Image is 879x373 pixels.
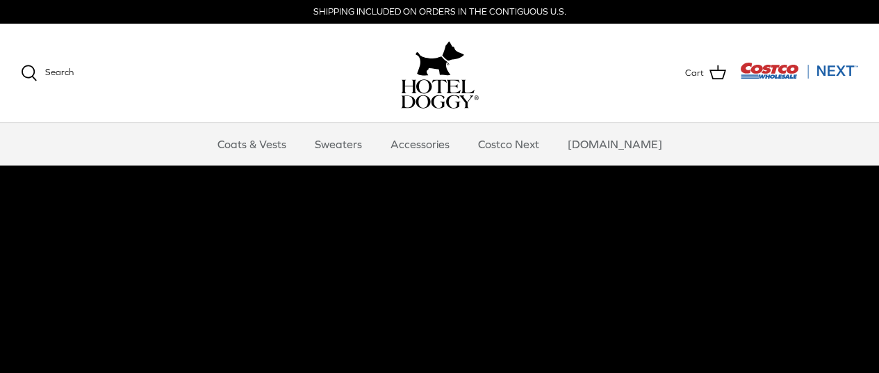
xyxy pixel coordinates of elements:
[416,38,464,79] img: hoteldoggy.com
[740,71,858,81] a: Visit Costco Next
[205,123,299,165] a: Coats & Vests
[21,65,74,81] a: Search
[45,67,74,77] span: Search
[401,38,479,109] a: hoteldoggy.com hoteldoggycom
[378,123,462,165] a: Accessories
[401,79,479,109] img: hoteldoggycom
[740,62,858,79] img: Costco Next
[302,123,375,165] a: Sweaters
[685,66,704,81] span: Cart
[466,123,552,165] a: Costco Next
[555,123,675,165] a: [DOMAIN_NAME]
[685,64,726,82] a: Cart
